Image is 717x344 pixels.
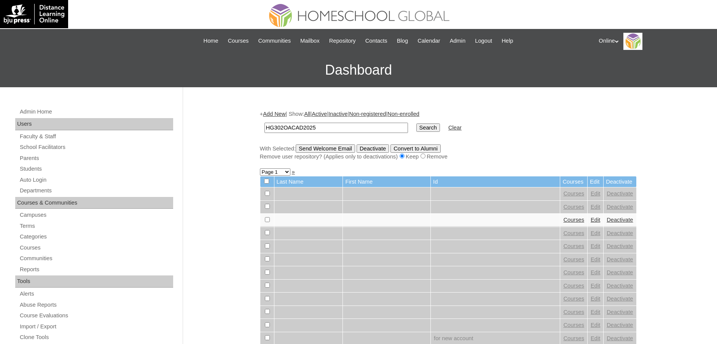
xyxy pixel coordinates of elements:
a: Calendar [414,37,444,45]
span: Calendar [417,37,440,45]
a: Faculty & Staff [19,132,173,141]
input: Search [264,123,408,133]
a: » [292,169,295,175]
a: Categories [19,232,173,242]
a: Edit [591,335,600,341]
td: Last Name [274,176,343,187]
a: Edit [591,256,600,262]
a: Edit [591,269,600,275]
a: Courses [563,204,584,210]
a: Add New [263,111,285,117]
span: Help [502,37,513,45]
td: Deactivate [604,176,636,187]
a: Courses [563,283,584,289]
a: Courses [563,269,584,275]
td: Edit [588,176,603,187]
td: Id [431,176,560,187]
input: Deactivate [357,144,389,153]
a: Clone Tools [19,333,173,342]
td: Courses [560,176,587,187]
a: Reports [19,265,173,274]
a: Terms [19,221,173,231]
input: Search [416,123,440,132]
a: Repository [325,37,360,45]
a: Departments [19,186,173,195]
img: logo-white.png [4,4,64,24]
span: Communities [258,37,291,45]
a: Auto Login [19,175,173,185]
a: Course Evaluations [19,311,173,320]
a: Edit [591,296,600,302]
div: Users [15,118,173,130]
a: Contacts [362,37,391,45]
div: + | Show: | | | | [260,110,637,160]
a: Deactivate [607,256,633,262]
a: Clear [448,125,462,131]
div: Remove user repository? (Applies only to deactivations) Keep Remove [260,153,637,161]
a: Edit [591,230,600,236]
a: School Facilitators [19,142,173,152]
div: With Selected: [260,144,637,161]
div: Tools [15,275,173,288]
span: Mailbox [300,37,320,45]
span: Admin [450,37,466,45]
img: Online Academy [623,33,642,50]
div: Online [599,33,709,50]
a: Admin Home [19,107,173,117]
span: Logout [475,37,492,45]
a: Admin [446,37,470,45]
span: Courses [228,37,249,45]
span: Contacts [365,37,387,45]
a: Logout [471,37,496,45]
td: First Name [343,176,430,187]
a: Edit [591,309,600,315]
a: Courses [563,230,584,236]
input: Send Welcome Email [296,144,355,153]
a: Inactive [328,111,348,117]
a: Courses [563,243,584,249]
a: Communities [19,254,173,263]
a: Edit [591,190,600,197]
a: Deactivate [607,309,633,315]
a: Deactivate [607,283,633,289]
a: Edit [591,322,600,328]
a: Alerts [19,289,173,299]
a: Deactivate [607,269,633,275]
a: Courses [563,256,584,262]
a: Students [19,164,173,174]
a: Import / Export [19,322,173,331]
a: Deactivate [607,322,633,328]
a: Non-registered [349,111,386,117]
a: Courses [19,243,173,253]
a: Deactivate [607,204,633,210]
a: Mailbox [296,37,323,45]
a: Deactivate [607,296,633,302]
a: All [304,111,310,117]
a: Edit [591,283,600,289]
h3: Dashboard [4,53,713,87]
a: Courses [224,37,253,45]
a: Courses [563,322,584,328]
span: Repository [329,37,356,45]
a: Campuses [19,210,173,220]
div: Courses & Communities [15,197,173,209]
a: Home [200,37,222,45]
a: Communities [254,37,295,45]
a: Deactivate [607,217,633,223]
a: Parents [19,154,173,163]
a: Non-enrolled [387,111,419,117]
a: Deactivate [607,335,633,341]
a: Courses [563,309,584,315]
a: Courses [563,335,584,341]
a: Deactivate [607,243,633,249]
a: Help [498,37,517,45]
a: Abuse Reports [19,300,173,310]
a: Blog [393,37,412,45]
input: Convert to Alumni [390,144,441,153]
a: Courses [563,190,584,197]
a: Deactivate [607,190,633,197]
span: Home [204,37,218,45]
span: Blog [397,37,408,45]
a: Courses [563,296,584,302]
a: Deactivate [607,230,633,236]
